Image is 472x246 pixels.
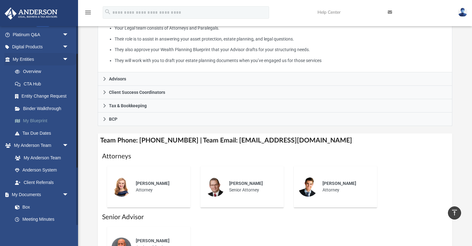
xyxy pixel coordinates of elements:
a: menu [84,12,92,16]
a: Platinum Q&Aarrow_drop_down [4,28,78,41]
i: vertical_align_top [451,209,458,216]
span: arrow_drop_down [62,53,75,66]
a: Tax & Bookkeeping [98,99,452,113]
span: [PERSON_NAME] [229,181,263,186]
a: Client Success Coordinators [98,86,452,99]
a: My Anderson Team [9,152,72,164]
a: Entity Change Request [9,90,78,103]
span: [PERSON_NAME] [136,238,170,243]
a: Anderson System [9,164,75,176]
img: thumbnail [111,177,131,197]
li: Their role is to assist in answering your asset protection, estate planning, and legal questions. [115,35,448,43]
i: menu [84,9,92,16]
a: My Entitiesarrow_drop_down [4,53,78,65]
span: Client Success Coordinators [109,90,165,94]
img: Anderson Advisors Platinum Portal [3,7,59,20]
a: Digital Productsarrow_drop_down [4,41,78,53]
span: [PERSON_NAME] [136,181,170,186]
a: vertical_align_top [448,206,461,219]
a: Box [9,201,72,213]
li: Your Legal team consists of Attorneys and Paralegals. [115,24,448,32]
a: Advisors [98,72,452,86]
h1: Senior Advisor [102,213,448,222]
a: My Anderson Teamarrow_drop_down [4,139,75,152]
a: My Blueprint [9,115,78,127]
span: Tax & Bookkeeping [109,104,147,108]
span: arrow_drop_down [62,41,75,54]
li: They will work with you to draft your estate planning documents when you’ve engaged us for those ... [115,57,448,65]
a: My Documentsarrow_drop_down [4,189,75,201]
span: [PERSON_NAME] [322,181,356,186]
h4: Team Phone: [PHONE_NUMBER] | Team Email: [EMAIL_ADDRESS][DOMAIN_NAME] [98,133,452,147]
a: BCP [98,113,452,126]
span: Advisors [109,77,126,81]
span: arrow_drop_down [62,28,75,41]
div: Attorney [318,176,373,198]
img: User Pic [458,8,467,17]
a: Binder Walkthrough [9,102,78,115]
img: thumbnail [205,177,225,197]
img: thumbnail [298,177,318,197]
span: BCP [109,117,117,121]
div: Senior Attorney [225,176,279,198]
i: search [104,8,111,15]
li: They also approve your Wealth Planning Blueprint that your Advisor drafts for your structuring ne... [115,46,448,54]
span: arrow_drop_down [62,189,75,201]
p: What My Attorneys & Paralegals Do: [102,13,448,64]
div: Attorneys & Paralegals [98,9,452,72]
span: arrow_drop_down [62,139,75,152]
a: Tax Due Dates [9,127,78,139]
div: Attorney [131,176,186,198]
a: Client Referrals [9,176,75,189]
a: Overview [9,65,78,78]
a: CTA Hub [9,78,78,90]
h1: Attorneys [102,152,448,161]
a: Meeting Minutes [9,213,75,226]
